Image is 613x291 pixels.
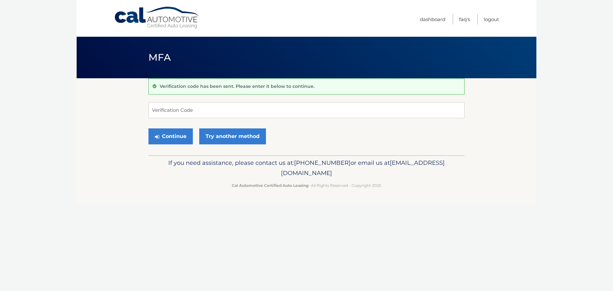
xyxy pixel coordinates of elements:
a: Cal Automotive [114,6,200,29]
a: Logout [484,14,499,25]
a: Try another method [199,128,266,144]
a: Dashboard [420,14,445,25]
a: FAQ's [459,14,470,25]
p: - All Rights Reserved - Copyright 2025 [153,182,460,189]
span: [PHONE_NUMBER] [294,159,351,166]
button: Continue [148,128,193,144]
p: If you need assistance, please contact us at: or email us at [153,158,460,178]
strong: Cal Automotive Certified Auto Leasing [232,183,308,188]
span: [EMAIL_ADDRESS][DOMAIN_NAME] [281,159,445,177]
input: Verification Code [148,102,465,118]
p: Verification code has been sent. Please enter it below to continue. [160,83,314,89]
span: MFA [148,51,171,63]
